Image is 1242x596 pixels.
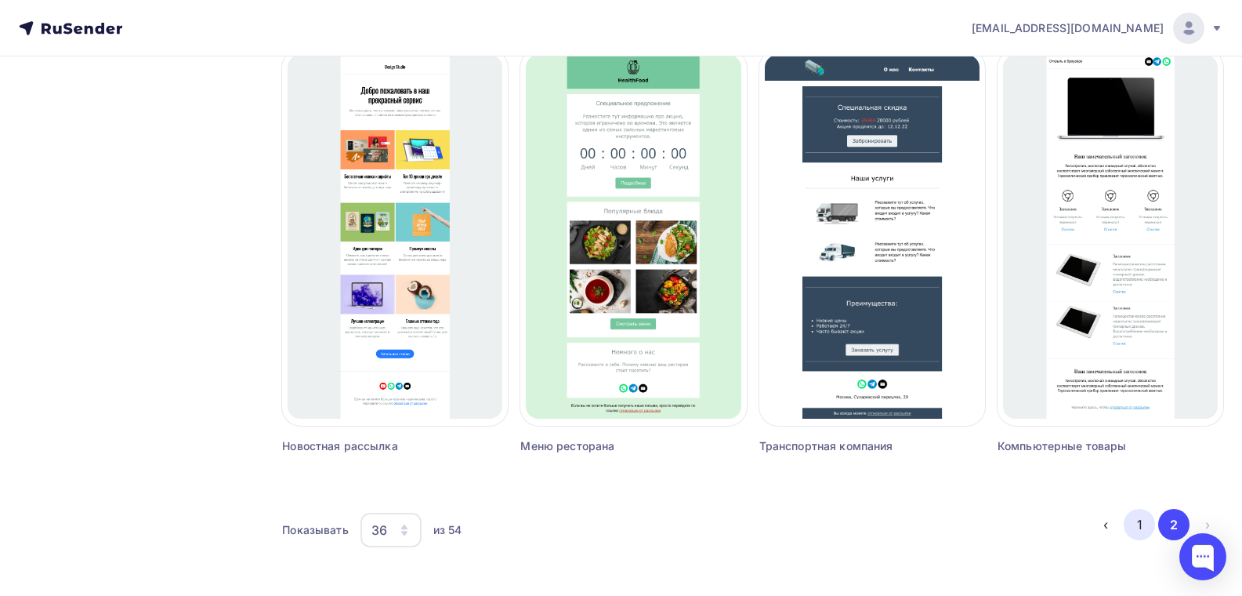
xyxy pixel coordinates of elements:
span: [EMAIL_ADDRESS][DOMAIN_NAME] [972,20,1164,36]
div: из 54 [433,522,462,538]
div: 36 [371,521,387,540]
button: Go to previous page [1090,509,1121,540]
a: [EMAIL_ADDRESS][DOMAIN_NAME] [972,13,1223,44]
div: Показывать [282,522,348,538]
div: Меню ресторана [520,438,690,454]
div: Новостная рассылка [282,438,451,454]
button: Go to page 1 [1124,509,1155,540]
button: 36 [360,512,422,548]
div: Компьютерные товары [998,438,1167,454]
div: Транспортная компания [759,438,929,454]
ul: Pagination [1090,509,1224,540]
button: Go to page 2 [1158,509,1189,540]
